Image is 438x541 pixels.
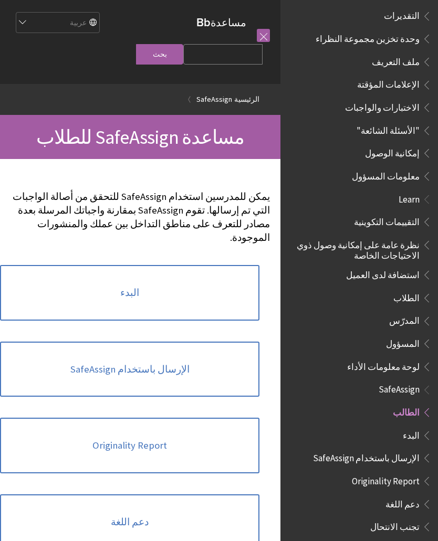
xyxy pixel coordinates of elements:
strong: Bb [196,16,211,29]
span: البدء [403,427,420,441]
span: المسؤول [386,335,420,349]
span: مساعدة SafeAssign للطلاب [36,125,245,149]
span: "الأسئلة الشائعة" [357,122,420,136]
span: SafeAssign [379,381,420,395]
span: المدرّس [389,312,420,326]
span: نظرة عامة على إمكانية وصول ذوي الاحتياجات الخاصة [293,236,420,261]
span: تجنب الانتحال [370,518,420,532]
span: Originality Report [352,472,420,486]
span: لوحة معلومات الأداء [347,358,420,372]
select: Site Language Selector [15,13,99,34]
a: SafeAssign [196,93,232,106]
span: الإرسال باستخدام SafeAssign [313,449,420,463]
span: الإعلامات المؤقتة [357,76,420,90]
span: ملف التعريف [372,53,420,67]
span: معلومات المسؤول [352,167,420,182]
span: التقييمات التكوينية [354,213,420,227]
span: إمكانية الوصول [365,144,420,158]
a: الرئيسية [234,93,259,106]
span: الطالب [393,404,420,418]
span: الاختبارات والواجبات [345,99,420,113]
nav: Book outline for Blackboard Learn Help [287,190,432,376]
span: التقديرات [384,7,420,22]
span: وحدة تخزين مجموعة النظراء [316,30,420,44]
span: الطلاب [393,289,420,303]
input: بحث [136,44,183,65]
span: دعم اللغة [385,495,420,510]
a: مساعدةBb [196,16,246,29]
span: Learn [399,190,420,205]
span: استضافة لدى العميل [346,266,420,280]
p: يمكن للمدرسين استخدام SafeAssign للتحقق من أصالة الواجبات التي تم إرسالها. تقوم SafeAssign بمقارن... [11,190,270,245]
